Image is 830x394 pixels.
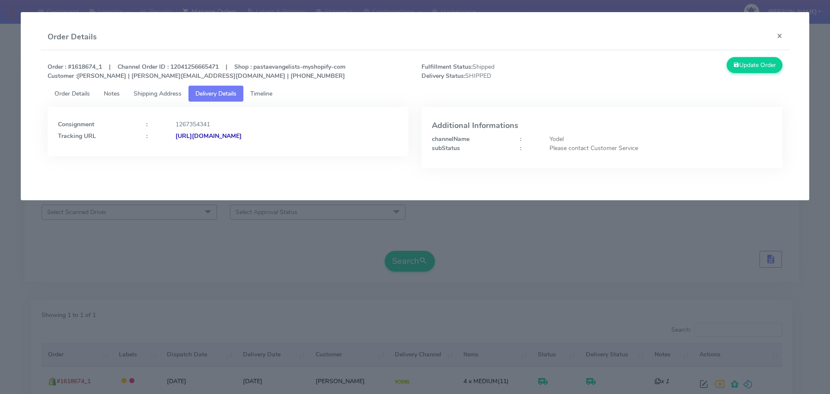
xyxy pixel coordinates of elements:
div: Please contact Customer Service [543,144,779,153]
div: 1267354341 [169,120,405,129]
strong: Customer : [48,72,77,80]
button: Update Order [727,57,783,73]
strong: Fulfillment Status: [421,63,472,71]
strong: Delivery Status: [421,72,465,80]
h4: Order Details [48,31,97,43]
strong: subStatus [432,144,460,152]
ul: Tabs [48,86,783,102]
strong: : [520,135,521,143]
strong: : [146,120,147,128]
strong: : [520,144,521,152]
strong: [URL][DOMAIN_NAME] [176,132,242,140]
span: Notes [104,90,120,98]
span: Order Details [54,90,90,98]
span: Shipped SHIPPED [415,62,602,80]
strong: Consignment [58,120,94,128]
strong: Order : #1618674_1 | Channel Order ID : 12041256665471 | Shop : pastaevangelists-myshopify-com [P... [48,63,345,80]
button: Close [770,24,789,47]
span: Timeline [250,90,272,98]
h4: Additional Informations [432,122,772,130]
span: Delivery Details [195,90,236,98]
strong: : [146,132,147,140]
strong: channelName [432,135,469,143]
span: Shipping Address [134,90,182,98]
div: Yodel [543,135,779,144]
strong: Tracking URL [58,132,96,140]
